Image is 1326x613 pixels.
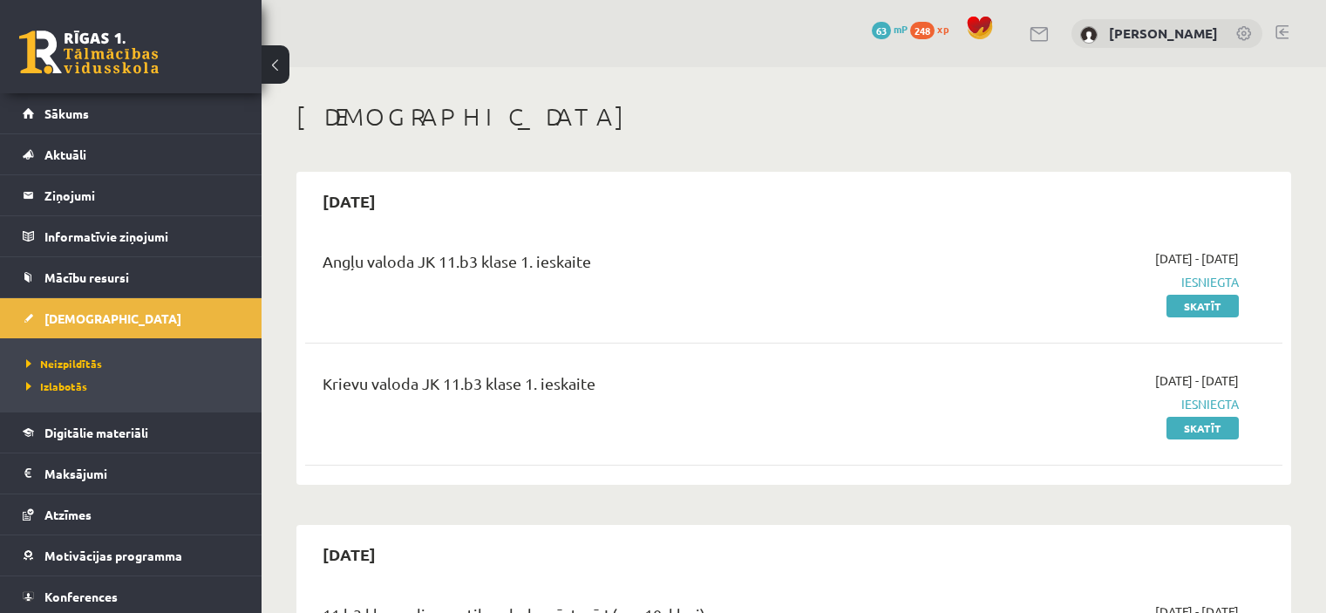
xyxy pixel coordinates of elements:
a: Sākums [23,93,240,133]
span: mP [894,22,908,36]
span: Motivācijas programma [44,548,182,563]
span: [DATE] - [DATE] [1155,371,1239,390]
span: Iesniegta [951,395,1239,413]
a: Motivācijas programma [23,535,240,576]
span: [DATE] - [DATE] [1155,249,1239,268]
span: Digitālie materiāli [44,425,148,440]
a: Digitālie materiāli [23,412,240,453]
span: Konferences [44,589,118,604]
h2: [DATE] [305,180,393,221]
span: Iesniegta [951,273,1239,291]
a: Ziņojumi [23,175,240,215]
span: Atzīmes [44,507,92,522]
a: Neizpildītās [26,356,244,371]
span: Aktuāli [44,146,86,162]
span: Izlabotās [26,379,87,393]
span: 63 [872,22,891,39]
div: Angļu valoda JK 11.b3 klase 1. ieskaite [323,249,925,282]
a: 248 xp [910,22,957,36]
a: Atzīmes [23,494,240,535]
a: [DEMOGRAPHIC_DATA] [23,298,240,338]
a: Aktuāli [23,134,240,174]
a: Maksājumi [23,453,240,494]
img: Kristīne Saulīte [1080,26,1098,44]
a: Mācību resursi [23,257,240,297]
legend: Ziņojumi [44,175,240,215]
a: Izlabotās [26,378,244,394]
span: Neizpildītās [26,357,102,371]
legend: Informatīvie ziņojumi [44,216,240,256]
span: 248 [910,22,935,39]
h1: [DEMOGRAPHIC_DATA] [296,102,1291,132]
span: [DEMOGRAPHIC_DATA] [44,310,181,326]
div: Krievu valoda JK 11.b3 klase 1. ieskaite [323,371,925,404]
a: Informatīvie ziņojumi [23,216,240,256]
a: [PERSON_NAME] [1109,24,1218,42]
a: Skatīt [1166,295,1239,317]
span: Sākums [44,106,89,121]
span: Mācību resursi [44,269,129,285]
a: Skatīt [1166,417,1239,439]
h2: [DATE] [305,534,393,575]
span: xp [937,22,949,36]
legend: Maksājumi [44,453,240,494]
a: Rīgas 1. Tālmācības vidusskola [19,31,159,74]
a: 63 mP [872,22,908,36]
